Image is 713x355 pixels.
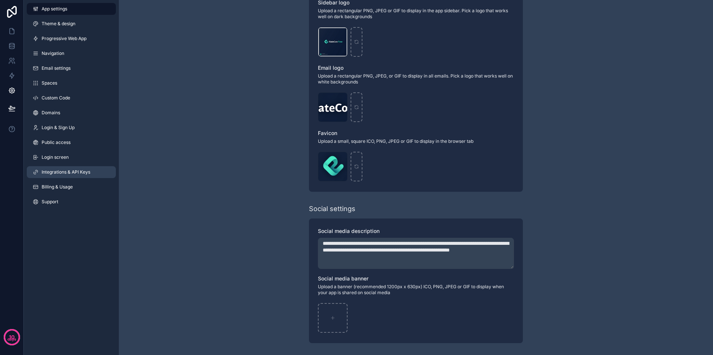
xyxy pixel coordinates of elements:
[42,50,64,56] span: Navigation
[42,139,71,145] span: Public access
[27,18,116,30] a: Theme & design
[42,110,60,116] span: Domains
[309,204,355,214] div: Social settings
[9,333,14,341] p: 10
[318,284,514,296] span: Upload a banner (recommended 1200px x 630px) ICO, PNG, JPEG or GIF to display when your app is sh...
[42,65,71,71] span: Email settings
[42,199,58,205] span: Support
[27,33,116,45] a: Progressive Web App
[27,107,116,119] a: Domains
[42,154,69,160] span: Login screen
[42,95,70,101] span: Custom Code
[318,65,344,71] span: Email logo
[318,73,514,85] span: Upload a rectangular PNG, JPEG, or GIF to display in all emails. Pick a logo that works well on w...
[42,125,75,131] span: Login & Sign Up
[318,228,380,234] span: Social media description
[27,181,116,193] a: Billing & Usage
[27,196,116,208] a: Support
[27,122,116,134] a: Login & Sign Up
[27,137,116,148] a: Public access
[27,166,116,178] a: Integrations & API Keys
[318,138,514,144] span: Upload a small, square ICO, PNG, JPEG or GIF to display in the browser tab
[27,77,116,89] a: Spaces
[42,21,75,27] span: Theme & design
[42,6,67,12] span: App settings
[27,151,116,163] a: Login screen
[42,36,87,42] span: Progressive Web App
[27,47,116,59] a: Navigation
[42,80,57,86] span: Spaces
[27,3,116,15] a: App settings
[27,62,116,74] a: Email settings
[318,130,337,136] span: Favicon
[318,275,368,282] span: Social media banner
[42,169,90,175] span: Integrations & API Keys
[7,336,16,342] p: days
[27,92,116,104] a: Custom Code
[318,8,514,20] span: Upload a rectangular PNG, JPEG or GIF to display in the app sidebar. Pick a logo that works well ...
[42,184,73,190] span: Billing & Usage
